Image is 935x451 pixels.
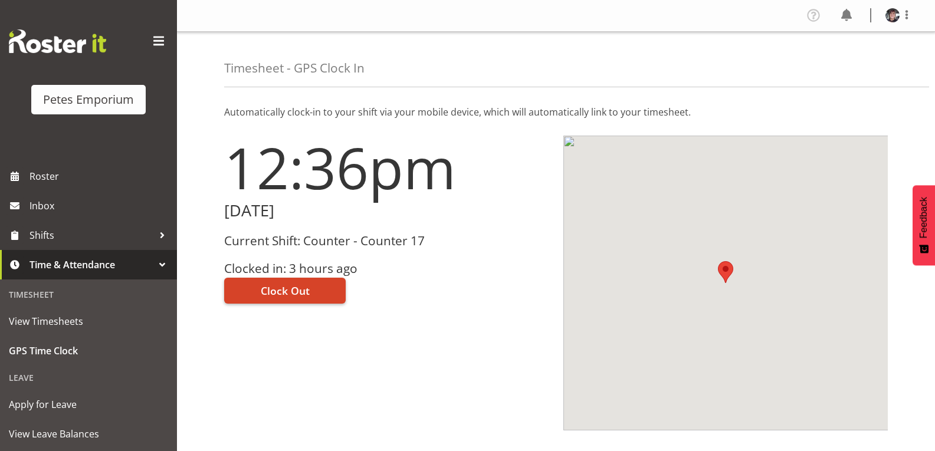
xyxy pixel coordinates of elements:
[3,366,174,390] div: Leave
[9,29,106,53] img: Rosterit website logo
[224,61,365,75] h4: Timesheet - GPS Clock In
[224,202,549,220] h2: [DATE]
[9,312,168,330] span: View Timesheets
[3,307,174,336] a: View Timesheets
[29,226,153,244] span: Shifts
[3,390,174,419] a: Apply for Leave
[885,8,900,22] img: michelle-whaleb4506e5af45ffd00a26cc2b6420a9100.png
[261,283,310,298] span: Clock Out
[9,396,168,413] span: Apply for Leave
[9,342,168,360] span: GPS Time Clock
[3,336,174,366] a: GPS Time Clock
[43,91,134,108] div: Petes Emporium
[9,425,168,443] span: View Leave Balances
[224,105,888,119] p: Automatically clock-in to your shift via your mobile device, which will automatically link to you...
[3,419,174,449] a: View Leave Balances
[224,262,549,275] h3: Clocked in: 3 hours ago
[3,282,174,307] div: Timesheet
[29,197,171,215] span: Inbox
[29,256,153,274] span: Time & Attendance
[918,197,929,238] span: Feedback
[224,136,549,199] h1: 12:36pm
[224,278,346,304] button: Clock Out
[29,167,171,185] span: Roster
[224,234,549,248] h3: Current Shift: Counter - Counter 17
[913,185,935,265] button: Feedback - Show survey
